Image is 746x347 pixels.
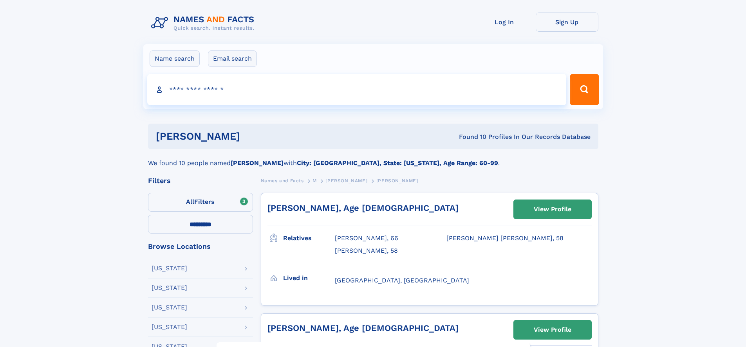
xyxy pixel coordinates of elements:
div: [US_STATE] [152,324,187,330]
h1: [PERSON_NAME] [156,131,350,141]
div: View Profile [534,200,571,218]
a: [PERSON_NAME], Age [DEMOGRAPHIC_DATA] [267,203,459,213]
div: View Profile [534,321,571,339]
a: Names and Facts [261,176,304,185]
a: [PERSON_NAME] [PERSON_NAME], 58 [446,234,564,243]
b: [PERSON_NAME] [231,159,284,167]
a: [PERSON_NAME], 58 [335,246,398,255]
a: Log In [473,13,536,32]
img: Logo Names and Facts [148,13,261,34]
button: Search Button [570,74,599,105]
a: [PERSON_NAME] [325,176,367,185]
span: All [186,198,194,205]
div: We found 10 people named with . [148,149,598,168]
a: [PERSON_NAME], Age [DEMOGRAPHIC_DATA] [267,323,459,333]
div: Filters [148,177,253,184]
label: Email search [208,50,257,67]
a: [PERSON_NAME], 66 [335,234,398,243]
div: [US_STATE] [152,304,187,311]
div: [US_STATE] [152,285,187,291]
h3: Lived in [283,271,335,285]
a: View Profile [514,320,591,339]
a: M [312,176,317,185]
span: M [312,178,317,183]
h3: Relatives [283,232,335,245]
div: Found 10 Profiles In Our Records Database [349,133,591,141]
label: Filters [148,193,253,212]
div: Browse Locations [148,243,253,250]
span: [GEOGRAPHIC_DATA], [GEOGRAPHIC_DATA] [335,277,469,284]
span: [PERSON_NAME] [376,178,418,183]
span: [PERSON_NAME] [325,178,367,183]
a: View Profile [514,200,591,219]
input: search input [147,74,567,105]
b: City: [GEOGRAPHIC_DATA], State: [US_STATE], Age Range: 60-99 [297,159,498,167]
div: [US_STATE] [152,265,187,271]
label: Name search [150,50,200,67]
a: Sign Up [536,13,598,32]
